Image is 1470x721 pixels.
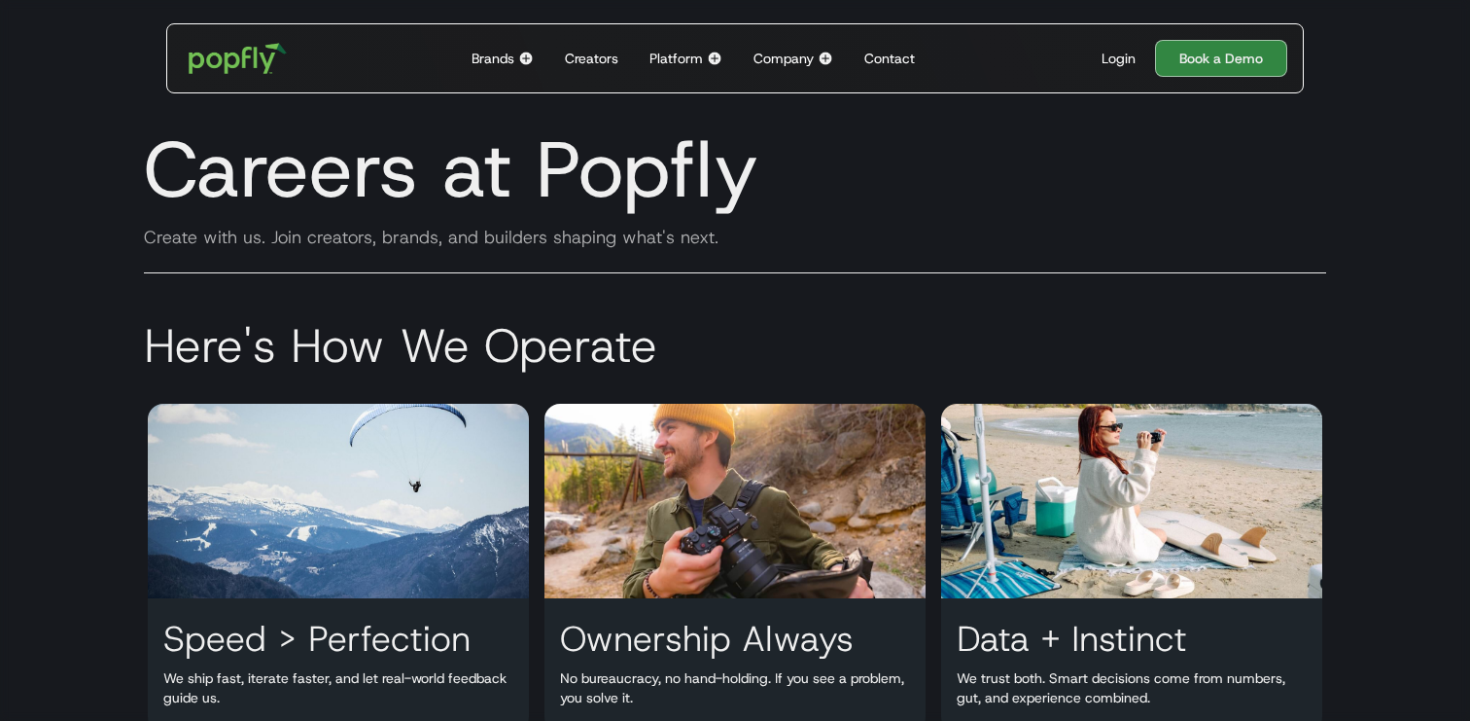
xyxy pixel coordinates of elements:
a: Contact [857,24,923,92]
div: Company [753,49,814,68]
div: Login [1102,49,1136,68]
div: Brands [472,49,514,68]
a: Creators [557,24,626,92]
a: Book a Demo [1155,40,1287,77]
div: Contact [864,49,915,68]
p: We ship fast, iterate faster, and let real-world feedback guide us. [148,668,529,707]
div: Create with us. Join creators, brands, and builders shaping what's next. [128,226,1342,249]
h1: Careers at Popfly [128,123,1342,216]
p: We trust both. Smart decisions come from numbers, gut, and experience combined. [941,668,1322,707]
p: No bureaucracy, no hand-holding. If you see a problem, you solve it. [544,668,926,707]
h2: Here's How We Operate [128,316,1342,375]
a: Login [1094,49,1143,68]
a: home [175,29,300,88]
h3: Data + Instinct [941,618,1203,659]
div: Creators [565,49,618,68]
h3: Speed > Perfection [148,618,486,659]
div: Platform [649,49,703,68]
h3: Ownership Always [544,618,869,659]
